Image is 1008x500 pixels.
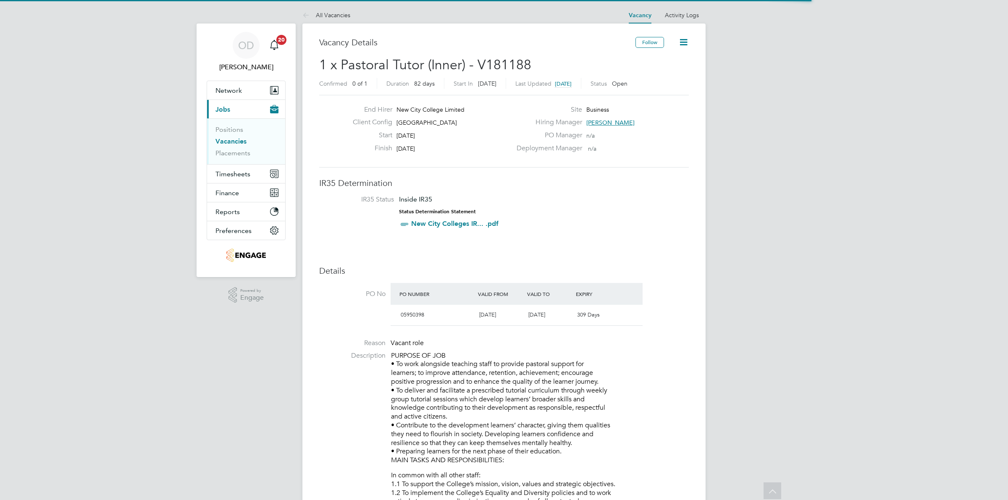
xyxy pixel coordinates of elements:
[346,144,392,153] label: Finish
[476,286,525,301] div: Valid From
[207,249,286,262] a: Go to home page
[215,208,240,216] span: Reports
[396,106,465,113] span: New City College Limited
[396,132,415,139] span: [DATE]
[266,32,283,59] a: 20
[207,62,286,72] span: Ollie Dart
[512,105,582,114] label: Site
[328,195,394,204] label: IR35 Status
[319,339,386,348] label: Reason
[319,57,531,73] span: 1 x Pastoral Tutor (Inner) - V181188
[454,80,473,87] label: Start In
[276,35,286,45] span: 20
[588,145,596,152] span: n/a
[228,287,264,303] a: Powered byEngage
[512,131,582,140] label: PO Manager
[515,80,551,87] label: Last Updated
[240,294,264,301] span: Engage
[586,106,609,113] span: Business
[635,37,664,48] button: Follow
[207,100,285,118] button: Jobs
[346,131,392,140] label: Start
[512,144,582,153] label: Deployment Manager
[207,183,285,202] button: Finance
[574,286,623,301] div: Expiry
[396,145,415,152] span: [DATE]
[215,126,243,134] a: Positions
[319,37,635,48] h3: Vacancy Details
[414,80,435,87] span: 82 days
[207,221,285,240] button: Preferences
[319,265,689,276] h3: Details
[352,80,367,87] span: 0 of 1
[302,11,350,19] a: All Vacancies
[591,80,607,87] label: Status
[391,351,689,465] p: PURPOSE OF JOB • To work alongside teaching staff to provide pastoral support for learners; to im...
[197,24,296,277] nav: Main navigation
[399,209,476,215] strong: Status Determination Statement
[207,202,285,221] button: Reports
[215,149,250,157] a: Placements
[215,189,239,197] span: Finance
[411,220,499,228] a: New City Colleges IR... .pdf
[399,195,432,203] span: Inside IR35
[612,80,627,87] span: Open
[396,119,457,126] span: [GEOGRAPHIC_DATA]
[525,286,574,301] div: Valid To
[226,249,265,262] img: jambo-logo-retina.png
[215,105,230,113] span: Jobs
[215,170,250,178] span: Timesheets
[512,118,582,127] label: Hiring Manager
[386,80,409,87] label: Duration
[397,286,476,301] div: PO Number
[207,81,285,99] button: Network
[215,227,252,235] span: Preferences
[391,339,424,347] span: Vacant role
[319,290,386,298] label: PO No
[555,80,572,87] span: [DATE]
[238,40,254,51] span: OD
[319,178,689,188] h3: IR35 Determination
[586,119,635,126] span: [PERSON_NAME]
[586,132,595,139] span: n/a
[240,287,264,294] span: Powered by
[207,32,286,72] a: OD[PERSON_NAME]
[528,311,545,318] span: [DATE]
[401,311,424,318] span: 05950398
[577,311,600,318] span: 309 Days
[346,105,392,114] label: End Hirer
[319,351,386,360] label: Description
[629,12,651,19] a: Vacancy
[215,86,242,94] span: Network
[207,118,285,164] div: Jobs
[479,311,496,318] span: [DATE]
[215,137,247,145] a: Vacancies
[665,11,699,19] a: Activity Logs
[319,80,347,87] label: Confirmed
[346,118,392,127] label: Client Config
[207,165,285,183] button: Timesheets
[478,80,496,87] span: [DATE]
